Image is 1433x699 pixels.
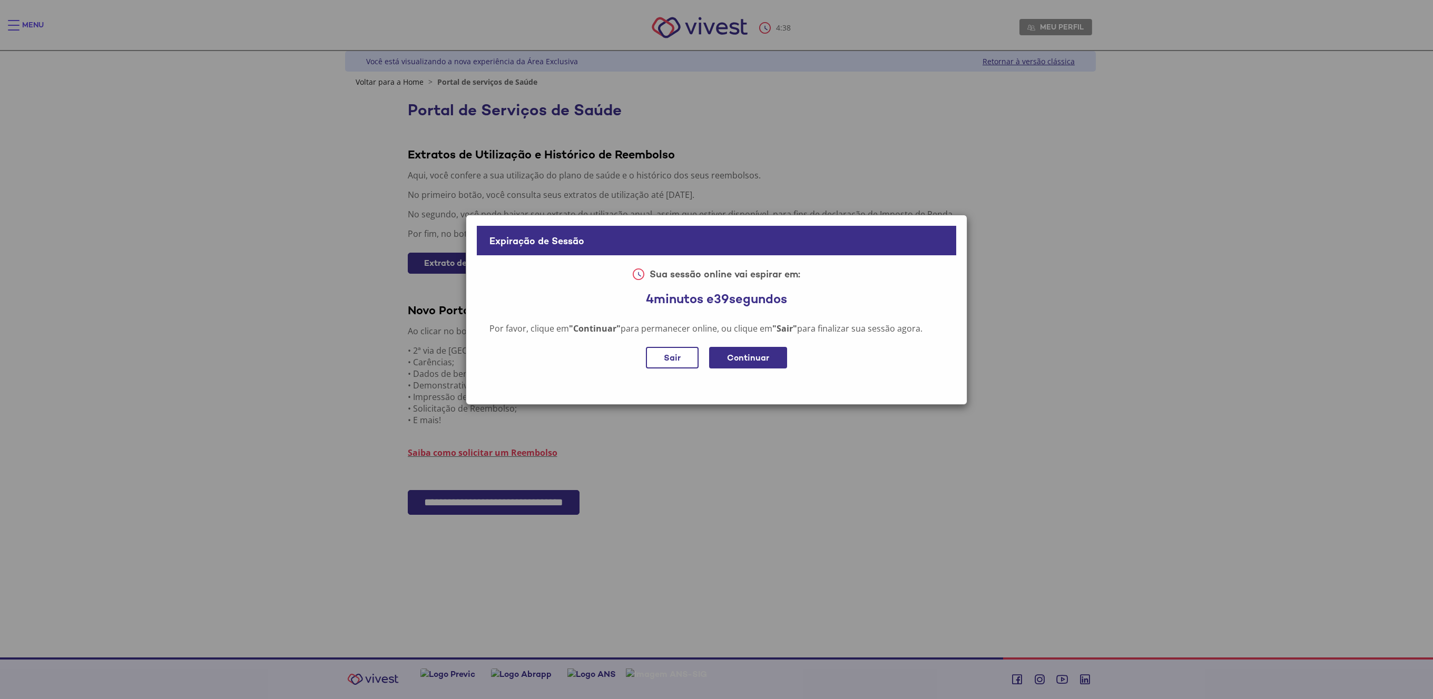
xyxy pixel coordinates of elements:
[642,353,705,363] a: Sair
[489,280,944,317] div: minutos e segundos
[477,226,956,255] div: Expiração de Sessão
[709,347,787,368] div: Continuar
[646,291,654,307] span: 4
[569,323,621,334] b: "Continuar"
[489,323,944,334] div: Por favor, clique em para permanecer online, ou clique em para finalizar sua sessão agora.
[22,20,44,41] div: Menu
[646,347,699,368] div: Sair
[650,268,800,280] div: Sua sessão online vai espirar em:
[772,323,797,334] b: "Sair"
[705,353,791,363] a: Continuar
[714,291,729,307] span: 39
